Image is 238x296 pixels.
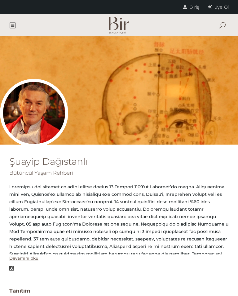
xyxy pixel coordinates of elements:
img: Mobile Logo [109,17,129,34]
span: Bütüncül Yaşam Rehberi [9,170,73,176]
button: Devamını oku [9,256,38,261]
h1: Şuayip Dağıstanlı [9,157,229,166]
a: Üye Ol [208,4,229,10]
h3: Tanıtım [9,286,229,296]
a: Giriş [183,4,199,10]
